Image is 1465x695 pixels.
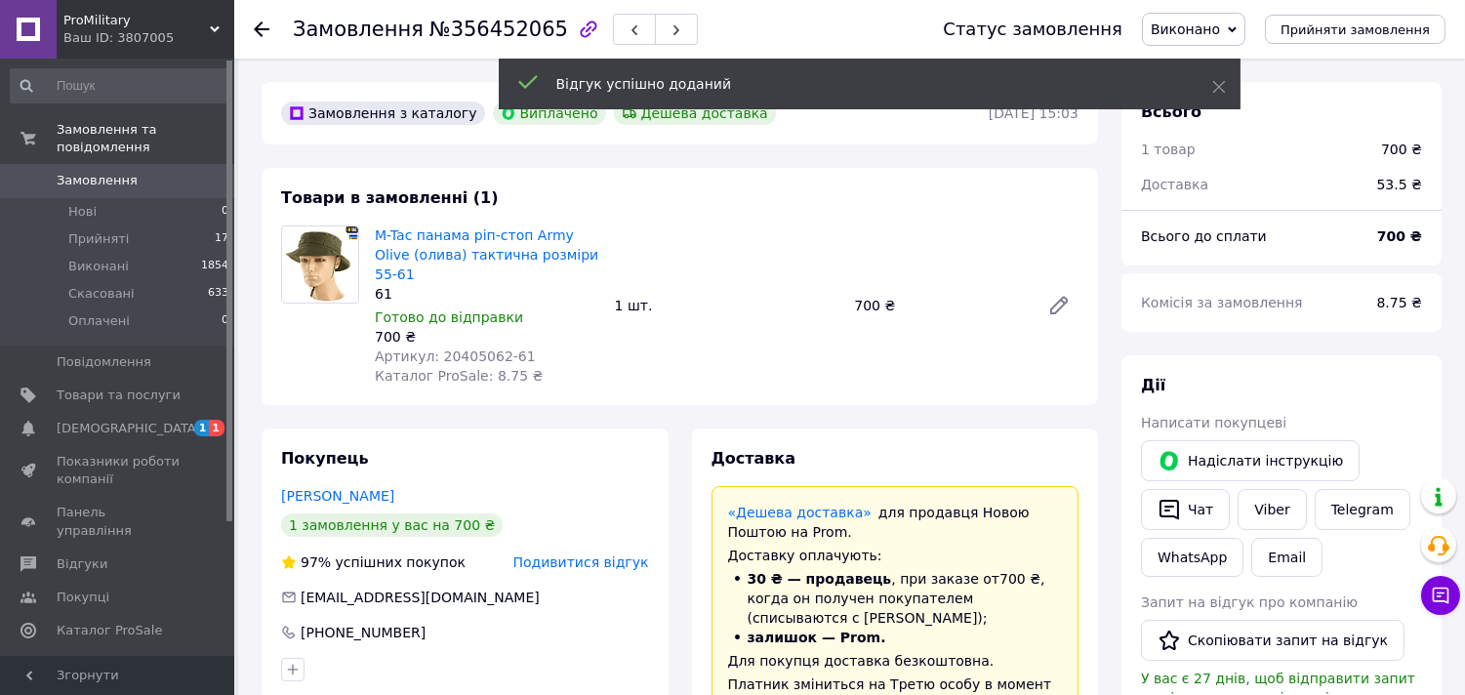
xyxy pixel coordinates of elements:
a: Viber [1238,489,1306,530]
span: Доставка [1141,177,1208,192]
span: Покупці [57,589,109,606]
span: Готово до відправки [375,309,523,325]
span: 17 [215,230,228,248]
div: для продавця Новою Поштою на Prom. [728,503,1063,542]
span: Оплачені [68,312,130,330]
span: Товари в замовленні (1) [281,188,499,207]
span: Доставка [712,449,796,468]
span: Покупець [281,449,369,468]
div: Виплачено [493,102,606,125]
span: Показники роботи компанії [57,453,181,488]
button: Скопіювати запит на відгук [1141,620,1404,661]
input: Пошук [10,68,230,103]
b: 700 ₴ [1377,228,1422,244]
div: Ваш ID: 3807005 [63,29,234,47]
span: Замовлення [57,172,138,189]
a: Редагувати [1039,286,1078,325]
span: 8.75 ₴ [1377,295,1422,310]
a: M-Tac панама ріп-стоп Army Olive (олива) тактична розміри 55-61 [375,227,598,282]
span: 0 [222,203,228,221]
span: 1 [194,420,210,436]
span: Замовлення та повідомлення [57,121,234,156]
span: Прийняті [68,230,129,248]
div: Для покупця доставка безкоштовна. [728,651,1063,671]
a: [PERSON_NAME] [281,488,394,504]
span: 1 [209,420,224,436]
span: Замовлення [293,18,424,41]
span: 633 [208,285,228,303]
span: №356452065 [429,18,568,41]
span: Каталог ProSale [57,622,162,639]
span: Написати покупцеві [1141,415,1286,430]
div: Замовлення з каталогу [281,102,485,125]
span: Каталог ProSale: 8.75 ₴ [375,368,543,384]
span: залишок — Prom. [748,630,886,645]
li: , при заказе от 700 ₴ , когда он получен покупателем (списываются с [PERSON_NAME]); [728,569,1063,628]
span: Панель управління [57,504,181,539]
span: [DEMOGRAPHIC_DATA] [57,420,201,437]
div: 700 ₴ [846,292,1032,319]
div: Повернутися назад [254,20,269,39]
div: Доставку оплачують: [728,546,1063,565]
button: Чат з покупцем [1421,576,1460,615]
span: Подивитися відгук [513,554,649,570]
span: ProMilitary [63,12,210,29]
div: 700 ₴ [375,327,599,347]
span: Всього до сплати [1141,228,1267,244]
button: Чат [1141,489,1230,530]
span: Виконані [68,258,129,275]
img: M-Tac панама ріп-стоп Army Olive (олива) тактична розміри 55-61 [282,226,358,302]
button: Email [1251,538,1323,577]
div: успішних покупок [281,552,466,572]
span: Товари та послуги [57,387,181,404]
div: 1 шт. [607,292,847,319]
div: 1 замовлення у вас на 700 ₴ [281,513,503,537]
span: Виконано [1151,21,1220,37]
div: 61 [375,284,599,304]
span: 1 товар [1141,142,1196,157]
span: Скасовані [68,285,135,303]
button: Надіслати інструкцію [1141,440,1360,481]
span: Нові [68,203,97,221]
span: 30 ₴ — продавець [748,571,892,587]
a: «Дешева доставка» [728,505,872,520]
span: Відгуки [57,555,107,573]
span: Дії [1141,376,1165,394]
span: Прийняти замовлення [1281,22,1430,37]
span: Комісія за замовлення [1141,295,1303,310]
div: [PHONE_NUMBER] [299,623,427,642]
span: 1854 [201,258,228,275]
a: Telegram [1315,489,1410,530]
span: Артикул: 20405062-61 [375,348,536,364]
span: [EMAIL_ADDRESS][DOMAIN_NAME] [301,590,540,605]
div: Статус замовлення [943,20,1122,39]
div: 53.5 ₴ [1365,163,1434,206]
div: 700 ₴ [1381,140,1422,159]
span: Запит на відгук про компанію [1141,594,1358,610]
a: WhatsApp [1141,538,1243,577]
div: Відгук успішно доданий [556,74,1163,94]
span: 97% [301,554,331,570]
button: Прийняти замовлення [1265,15,1445,44]
span: 0 [222,312,228,330]
span: Повідомлення [57,353,151,371]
